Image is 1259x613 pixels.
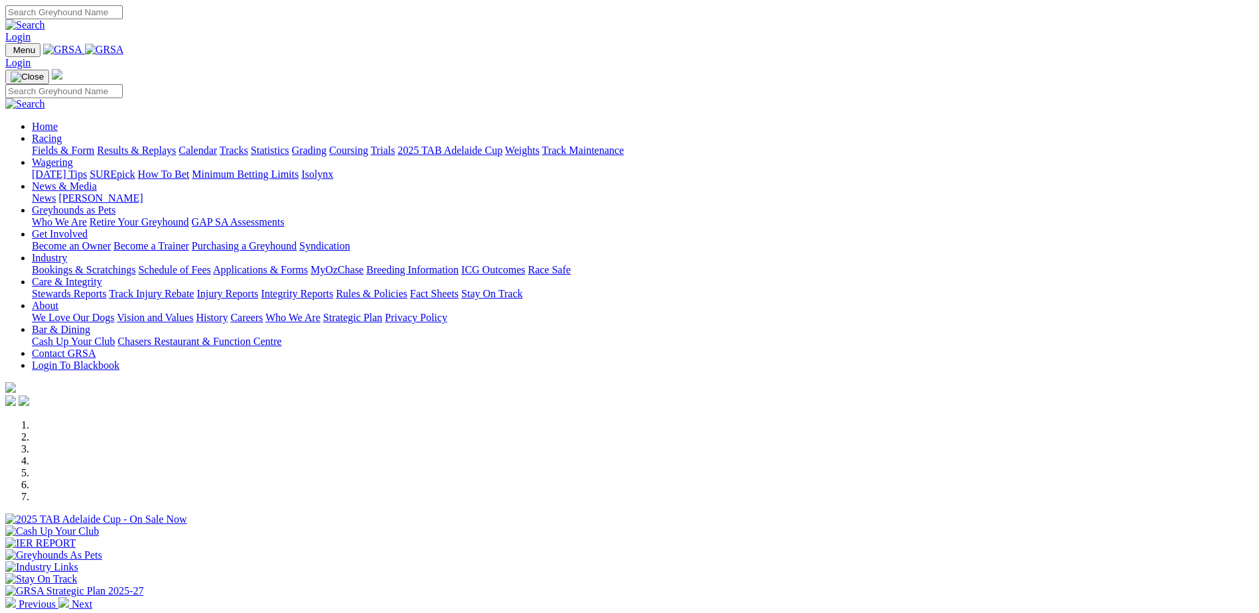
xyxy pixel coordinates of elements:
img: Cash Up Your Club [5,525,99,537]
button: Toggle navigation [5,43,40,57]
a: Get Involved [32,228,88,239]
a: Rules & Policies [336,288,407,299]
a: Calendar [179,145,217,156]
a: Careers [230,312,263,323]
a: Chasers Restaurant & Function Centre [117,336,281,347]
a: Minimum Betting Limits [192,169,299,180]
a: Track Maintenance [542,145,624,156]
a: [DATE] Tips [32,169,87,180]
a: Trials [370,145,395,156]
a: MyOzChase [311,264,364,275]
div: About [32,312,1254,324]
img: logo-grsa-white.png [52,69,62,80]
a: GAP SA Assessments [192,216,285,228]
a: Results & Replays [97,145,176,156]
a: Isolynx [301,169,333,180]
a: Injury Reports [196,288,258,299]
img: GRSA Strategic Plan 2025-27 [5,585,143,597]
a: Become an Owner [32,240,111,251]
a: Bookings & Scratchings [32,264,135,275]
img: Search [5,98,45,110]
img: Close [11,72,44,82]
img: twitter.svg [19,395,29,406]
a: Tracks [220,145,248,156]
a: Fields & Form [32,145,94,156]
span: Previous [19,598,56,610]
a: Home [32,121,58,132]
a: How To Bet [138,169,190,180]
a: Next [58,598,92,610]
img: IER REPORT [5,537,76,549]
div: News & Media [32,192,1254,204]
div: Greyhounds as Pets [32,216,1254,228]
a: Industry [32,252,67,263]
a: Purchasing a Greyhound [192,240,297,251]
a: Strategic Plan [323,312,382,323]
img: Stay On Track [5,573,77,585]
a: News & Media [32,180,97,192]
div: Wagering [32,169,1254,180]
a: Become a Trainer [113,240,189,251]
span: Next [72,598,92,610]
a: Contact GRSA [32,348,96,359]
a: [PERSON_NAME] [58,192,143,204]
img: chevron-right-pager-white.svg [58,597,69,608]
a: ICG Outcomes [461,264,525,275]
img: Search [5,19,45,31]
a: Bar & Dining [32,324,90,335]
div: Bar & Dining [32,336,1254,348]
a: Previous [5,598,58,610]
img: logo-grsa-white.png [5,382,16,393]
img: facebook.svg [5,395,16,406]
a: Fact Sheets [410,288,459,299]
a: Race Safe [528,264,570,275]
a: Vision and Values [117,312,193,323]
a: Stay On Track [461,288,522,299]
a: Cash Up Your Club [32,336,115,347]
a: Who We Are [265,312,321,323]
img: Industry Links [5,561,78,573]
a: Login [5,57,31,68]
a: Stewards Reports [32,288,106,299]
a: Greyhounds as Pets [32,204,115,216]
a: We Love Our Dogs [32,312,114,323]
a: Wagering [32,157,73,168]
a: History [196,312,228,323]
a: Weights [505,145,540,156]
a: Integrity Reports [261,288,333,299]
img: GRSA [43,44,82,56]
img: GRSA [85,44,124,56]
a: Track Injury Rebate [109,288,194,299]
div: Industry [32,264,1254,276]
a: News [32,192,56,204]
a: Schedule of Fees [138,264,210,275]
a: 2025 TAB Adelaide Cup [398,145,502,156]
div: Racing [32,145,1254,157]
a: SUREpick [90,169,135,180]
a: Racing [32,133,62,144]
input: Search [5,5,123,19]
a: Grading [292,145,327,156]
a: Applications & Forms [213,264,308,275]
a: About [32,300,58,311]
a: Coursing [329,145,368,156]
a: Login To Blackbook [32,360,119,371]
a: Statistics [251,145,289,156]
img: Greyhounds As Pets [5,549,102,561]
img: 2025 TAB Adelaide Cup - On Sale Now [5,513,187,525]
button: Toggle navigation [5,70,49,84]
img: chevron-left-pager-white.svg [5,597,16,608]
a: Care & Integrity [32,276,102,287]
a: Privacy Policy [385,312,447,323]
input: Search [5,84,123,98]
a: Who We Are [32,216,87,228]
div: Get Involved [32,240,1254,252]
a: Login [5,31,31,42]
div: Care & Integrity [32,288,1254,300]
a: Breeding Information [366,264,459,275]
a: Syndication [299,240,350,251]
a: Retire Your Greyhound [90,216,189,228]
span: Menu [13,45,35,55]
